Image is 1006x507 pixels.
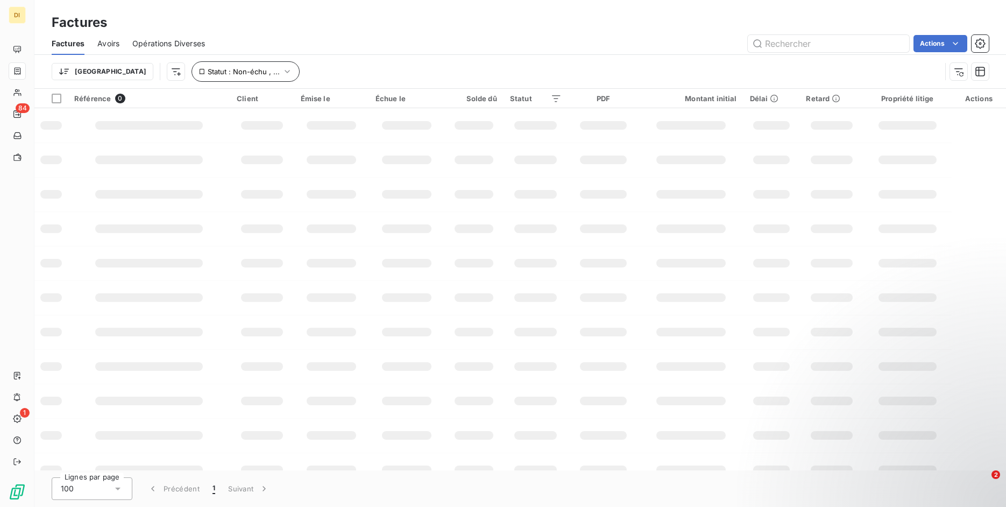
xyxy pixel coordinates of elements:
div: Retard [806,94,857,103]
button: Suivant [222,477,276,500]
span: 0 [115,94,125,103]
span: 2 [991,470,1000,479]
div: DI [9,6,26,24]
div: Propriété litige [870,94,945,103]
span: 100 [61,483,74,494]
span: Statut : Non-échu , ... [208,67,280,76]
div: Émise le [301,94,363,103]
button: Actions [913,35,967,52]
div: Statut [510,94,562,103]
input: Rechercher [748,35,909,52]
span: 1 [212,483,215,494]
span: Factures [52,38,84,49]
div: PDF [575,94,632,103]
h3: Factures [52,13,107,32]
button: 1 [206,477,222,500]
button: [GEOGRAPHIC_DATA] [52,63,153,80]
div: Échue le [376,94,438,103]
div: Délai [750,94,794,103]
span: 84 [16,103,30,113]
span: Opérations Diverses [132,38,205,49]
button: Précédent [141,477,206,500]
span: Avoirs [97,38,119,49]
iframe: Intercom live chat [969,470,995,496]
div: Actions [958,94,1000,103]
span: Référence [74,94,111,103]
span: 1 [20,408,30,418]
img: Logo LeanPay [9,483,26,501]
iframe: Intercom notifications message [791,403,1006,478]
div: Montant initial [645,94,737,103]
div: Client [237,94,288,103]
button: Statut : Non-échu , ... [192,61,300,82]
div: Solde dû [451,94,497,103]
